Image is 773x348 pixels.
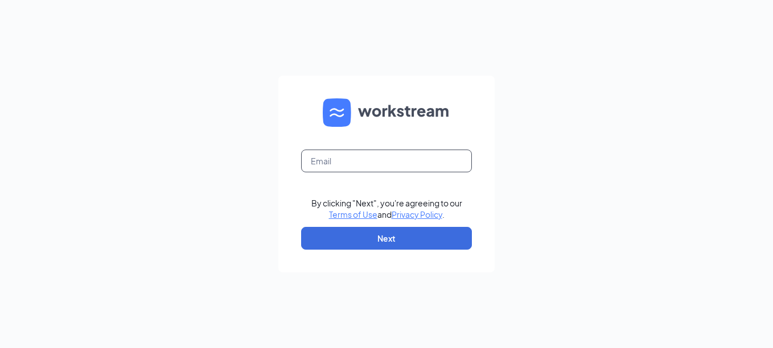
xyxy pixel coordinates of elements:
[329,209,377,219] a: Terms of Use
[323,98,450,127] img: WS logo and Workstream text
[311,197,462,220] div: By clicking "Next", you're agreeing to our and .
[301,150,472,172] input: Email
[301,227,472,250] button: Next
[392,209,442,219] a: Privacy Policy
